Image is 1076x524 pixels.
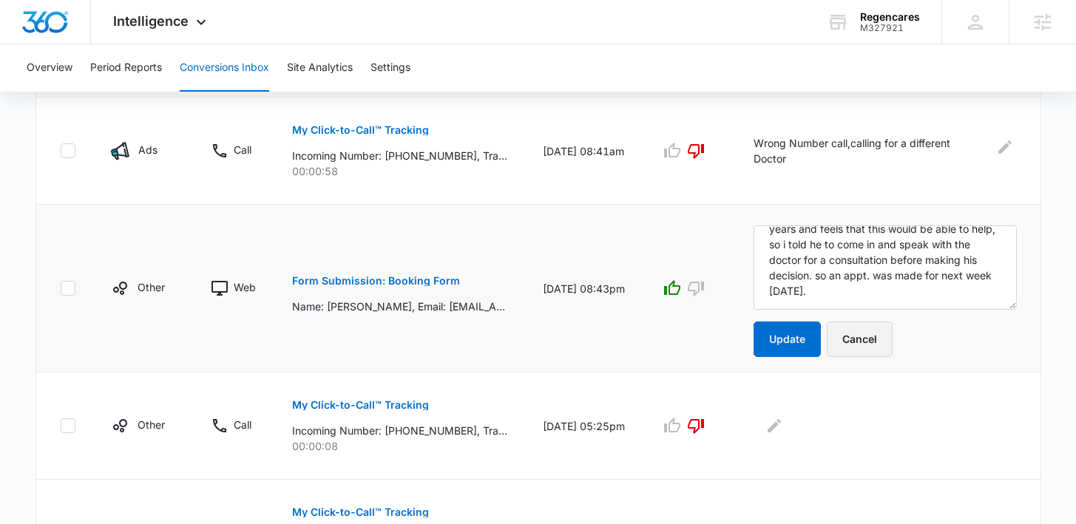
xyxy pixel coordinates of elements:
[180,44,269,92] button: Conversions Inbox
[41,24,72,35] div: v 4.0.24
[40,86,52,98] img: tab_domain_overview_orange.svg
[24,24,35,35] img: logo_orange.svg
[90,44,162,92] button: Period Reports
[138,417,165,432] p: Other
[860,23,920,33] div: account id
[292,276,460,286] p: Form Submission: Booking Form
[754,321,821,357] button: Update
[762,414,786,438] button: Edit Comments
[754,135,984,166] p: Wrong Number call,calling for a different Doctor
[292,112,429,148] button: My Click-to-Call™ Tracking
[138,279,165,295] p: Other
[27,44,72,92] button: Overview
[292,507,429,517] p: My Click-to-Call™ Tracking
[993,135,1017,159] button: Edit Comments
[138,142,158,157] p: Ads
[113,13,189,29] span: Intelligence
[525,205,643,372] td: [DATE] 08:43pm
[287,44,353,92] button: Site Analytics
[292,163,507,179] p: 00:00:58
[860,11,920,23] div: account name
[292,400,429,410] p: My Click-to-Call™ Tracking
[370,44,410,92] button: Settings
[56,87,132,97] div: Domain Overview
[38,38,163,50] div: Domain: [DOMAIN_NAME]
[292,263,460,299] button: Form Submission: Booking Form
[292,423,507,438] p: Incoming Number: [PHONE_NUMBER], Tracking Number: [PHONE_NUMBER], Ring To: [PHONE_NUMBER], Caller...
[147,86,159,98] img: tab_keywords_by_traffic_grey.svg
[234,417,251,432] p: Call
[292,438,507,454] p: 00:00:08
[234,279,256,295] p: Web
[292,148,507,163] p: Incoming Number: [PHONE_NUMBER], Tracking Number: [PHONE_NUMBER], Ring To: [PHONE_NUMBER], Caller...
[292,299,507,314] p: Name: [PERSON_NAME], Email: [EMAIL_ADDRESS][DOMAIN_NAME], Phone: [PHONE_NUMBER], What time of day...
[827,321,893,357] button: Cancel
[525,372,643,480] td: [DATE] 05:25pm
[24,38,35,50] img: website_grey.svg
[163,87,249,97] div: Keywords by Traffic
[754,225,1017,310] textarea: Spoke to Pt, he was afraid of the price because he has Medicare , He has had back pain for 40 yea...
[292,125,429,135] p: My Click-to-Call™ Tracking
[234,142,251,157] p: Call
[292,387,429,423] button: My Click-to-Call™ Tracking
[525,98,643,205] td: [DATE] 08:41am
